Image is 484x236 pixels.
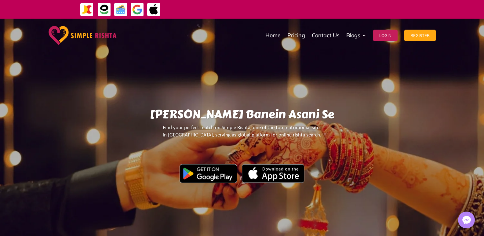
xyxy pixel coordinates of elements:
[404,30,436,41] button: Register
[265,20,281,51] a: Home
[63,107,421,124] h1: [PERSON_NAME] Banein Asani Se
[404,20,436,51] a: Register
[63,124,421,144] p: Find your perfect match on Simple Rishta, one of the top matrimonial sites in [GEOGRAPHIC_DATA], ...
[97,3,111,16] img: EasyPaisa-icon
[80,3,94,16] img: JazzCash-icon
[312,20,340,51] a: Contact Us
[373,30,398,41] button: Login
[373,20,398,51] a: Login
[346,20,366,51] a: Blogs
[460,214,473,226] img: Messenger
[180,164,237,183] img: Google Play
[147,3,161,16] img: ApplePay-icon
[130,3,144,16] img: GooglePay-icon
[287,20,305,51] a: Pricing
[114,3,128,16] img: Credit Cards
